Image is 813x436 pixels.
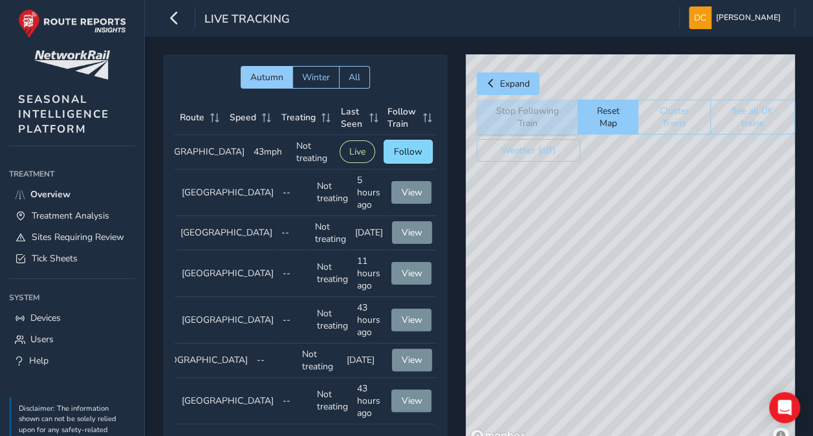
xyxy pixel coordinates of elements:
span: [PERSON_NAME] [716,6,781,29]
button: See all UK trains [710,100,795,135]
span: All [349,71,360,83]
td: [GEOGRAPHIC_DATA] [177,169,278,216]
span: Follow Train [387,105,418,130]
button: View [391,309,431,331]
span: Help [29,354,49,367]
button: Winter [292,66,339,89]
td: Not treating [292,135,335,169]
span: Sites Requiring Review [32,231,124,243]
span: Follow [394,146,422,158]
td: [GEOGRAPHIC_DATA] [176,216,277,250]
button: Weather (off) [477,139,580,162]
button: [PERSON_NAME] [689,6,785,29]
a: Devices [9,307,135,329]
td: -- [278,378,312,424]
a: Sites Requiring Review [9,226,135,248]
span: Treatment Analysis [32,210,109,222]
td: -- [252,343,297,378]
span: Speed [230,111,256,124]
td: [DATE] [351,216,387,250]
td: [GEOGRAPHIC_DATA] [177,378,278,424]
button: Expand [477,72,539,95]
span: View [402,226,422,239]
span: Last Seen [341,105,365,130]
button: View [391,262,431,285]
button: All [339,66,370,89]
span: View [401,267,422,279]
span: Tick Sheets [32,252,78,265]
td: 43 hours ago [352,297,387,343]
td: [GEOGRAPHIC_DATA] [148,135,249,169]
a: Tick Sheets [9,248,135,269]
button: View [392,221,432,244]
a: Users [9,329,135,350]
td: -- [278,169,312,216]
span: View [401,314,422,326]
span: Autumn [250,71,283,83]
td: 5 hours ago [352,169,387,216]
td: -- [277,216,310,250]
button: Cluster Trains [638,100,710,135]
td: Not treating [312,250,352,297]
span: View [401,186,422,199]
div: System [9,288,135,307]
button: Follow [384,140,432,163]
img: customer logo [34,50,110,80]
img: diamond-layout [689,6,711,29]
td: Not treating [312,169,352,216]
button: Reset Map [578,100,638,135]
a: Overview [9,184,135,205]
button: View [391,181,431,204]
span: Devices [30,312,61,324]
span: Expand [500,78,530,90]
span: View [401,395,422,407]
span: Live Tracking [204,11,290,29]
div: Treatment [9,164,135,184]
button: Live [340,140,375,163]
span: Users [30,333,54,345]
span: Treating [281,111,316,124]
td: 11 hours ago [352,250,387,297]
button: Autumn [241,66,292,89]
td: Not treating [298,343,342,378]
td: [GEOGRAPHIC_DATA] [177,297,278,343]
span: SEASONAL INTELLIGENCE PLATFORM [18,92,109,136]
td: Not treating [312,378,352,424]
a: Help [9,350,135,371]
a: Treatment Analysis [9,205,135,226]
td: 43 hours ago [352,378,387,424]
div: Open Intercom Messenger [769,392,800,423]
td: [DATE] [342,343,387,378]
span: View [402,354,422,366]
td: [GEOGRAPHIC_DATA] [151,343,252,378]
span: Overview [30,188,70,201]
span: Route [180,111,204,124]
button: View [391,389,431,412]
td: Not treating [312,297,352,343]
td: -- [278,297,312,343]
td: 43mph [249,135,292,169]
button: View [392,349,432,371]
td: Not treating [310,216,351,250]
td: -- [278,250,312,297]
td: [GEOGRAPHIC_DATA] [177,250,278,297]
img: rr logo [18,9,126,38]
span: Winter [302,71,330,83]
